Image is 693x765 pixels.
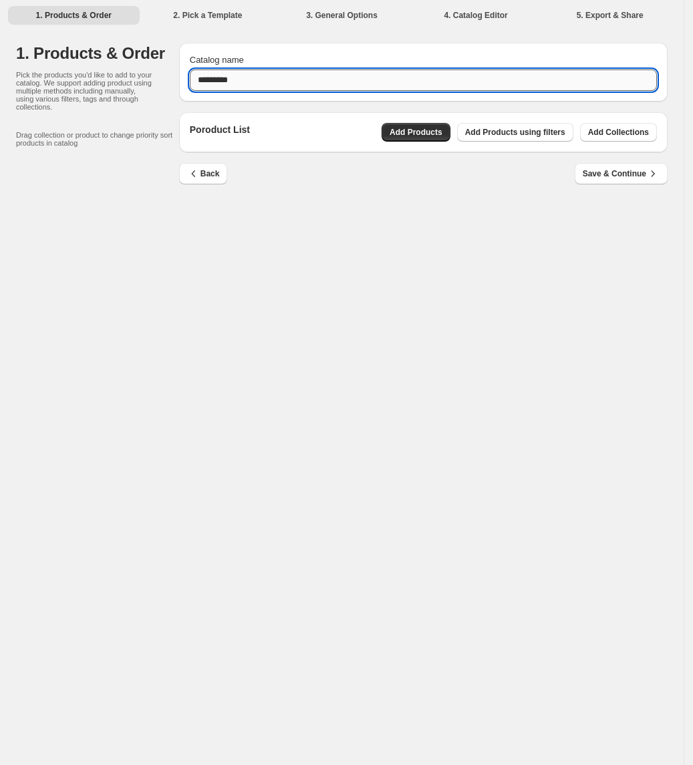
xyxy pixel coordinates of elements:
span: Save & Continue [583,167,660,180]
button: Save & Continue [575,163,668,184]
button: Back [179,163,228,184]
span: Add Collections [588,127,649,138]
p: Drag collection or product to change priority sort products in catalog [16,131,179,147]
button: Add Products using filters [457,123,573,142]
p: Poroduct List [190,123,250,142]
span: Back [187,167,220,180]
h1: 1. Products & Order [16,43,179,64]
p: Pick the products you'd like to add to your catalog. We support adding product using multiple met... [16,71,152,111]
button: Add Collections [580,123,657,142]
button: Add Products [382,123,450,142]
span: Add Products [390,127,442,138]
span: Catalog name [190,55,244,65]
span: Add Products using filters [465,127,565,138]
